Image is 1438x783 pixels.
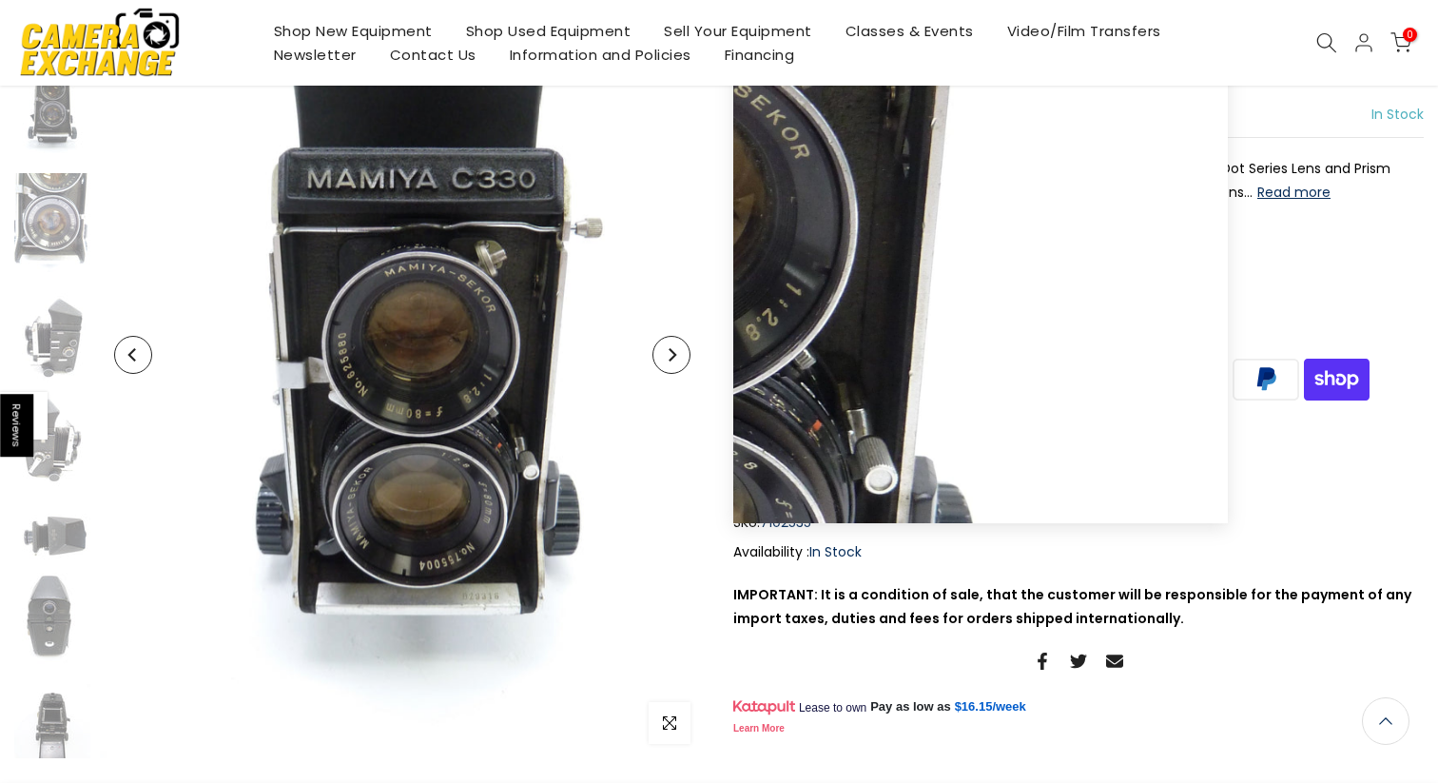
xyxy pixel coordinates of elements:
[652,336,690,374] button: Next
[493,43,708,67] a: Information and Policies
[1159,356,1231,402] img: master
[257,43,373,67] a: Newsletter
[733,103,828,127] div: $399.99
[14,284,90,386] img: Mamiya C330 Complete Kit with Prism Finder and 80MM F2.8 Lens Medium Format Equipment - Medium Fo...
[733,313,1070,337] a: More payment options
[1362,697,1409,745] a: Back to the top
[733,511,1424,535] div: SKU:
[805,356,876,402] img: amazon payments
[857,224,1022,262] button: Add to cart
[648,19,829,43] a: Sell Your Equipment
[946,356,1018,402] img: apple pay
[1371,105,1424,124] span: In Stock
[875,356,946,402] img: american express
[14,396,90,498] img: Mamiya C330 Complete Kit with Prism Finder and 80MM F2.8 Lens Medium Format Equipment - Medium Fo...
[14,573,90,675] img: Mamiya C330 Complete Kit with Prism Finder and 80MM F2.8 Lens Medium Format Equipment - Medium Fo...
[870,698,951,715] span: Pay as low as
[1403,28,1417,42] span: 0
[733,402,805,449] img: visa
[1034,650,1051,673] a: Share on Facebook
[1070,650,1087,673] a: Share on Twitter
[1257,184,1331,201] button: Read more
[14,173,90,275] img: Mamiya C330 Complete Kit with Prism Finder and 80MM F2.8 Lens Medium Format Equipment - Medium Fo...
[733,470,838,489] a: Ask a Question
[733,157,1424,205] p: This is a Mamiya C330 Twin Lens Reflex Camera with the 80MM F2.8 Blue Dot Series Lens and Prism F...
[708,43,811,67] a: Financing
[1390,32,1411,53] a: 0
[1231,356,1302,402] img: paypal
[955,698,1026,715] a: $16.15/week
[733,585,1411,628] strong: IMPORTANT: It is a condition of sale, that the customer will be responsible for the payment of an...
[990,19,1177,43] a: Video/Film Transfers
[449,19,648,43] a: Shop Used Equipment
[257,19,449,43] a: Shop New Equipment
[799,700,866,715] span: Lease to own
[733,356,805,402] img: synchrony
[1301,356,1372,402] img: shopify pay
[905,236,999,249] span: Add to cart
[809,542,862,561] span: In Stock
[733,723,785,734] a: Learn More
[14,63,90,165] img: Mamiya C330 Complete Kit with Prism Finder and 80MM F2.8 Lens Medium Format Equipment - Medium Fo...
[733,540,1424,564] div: Availability :
[373,43,493,67] a: Contact Us
[14,506,90,563] img: Mamiya C330 Complete Kit with Prism Finder and 80MM F2.8 Lens Medium Format Equipment - Medium Fo...
[828,19,990,43] a: Classes & Events
[1088,356,1159,402] img: google pay
[1106,650,1123,673] a: Share on Email
[114,336,152,374] button: Previous
[1018,356,1089,402] img: discover
[760,511,811,535] span: 7102535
